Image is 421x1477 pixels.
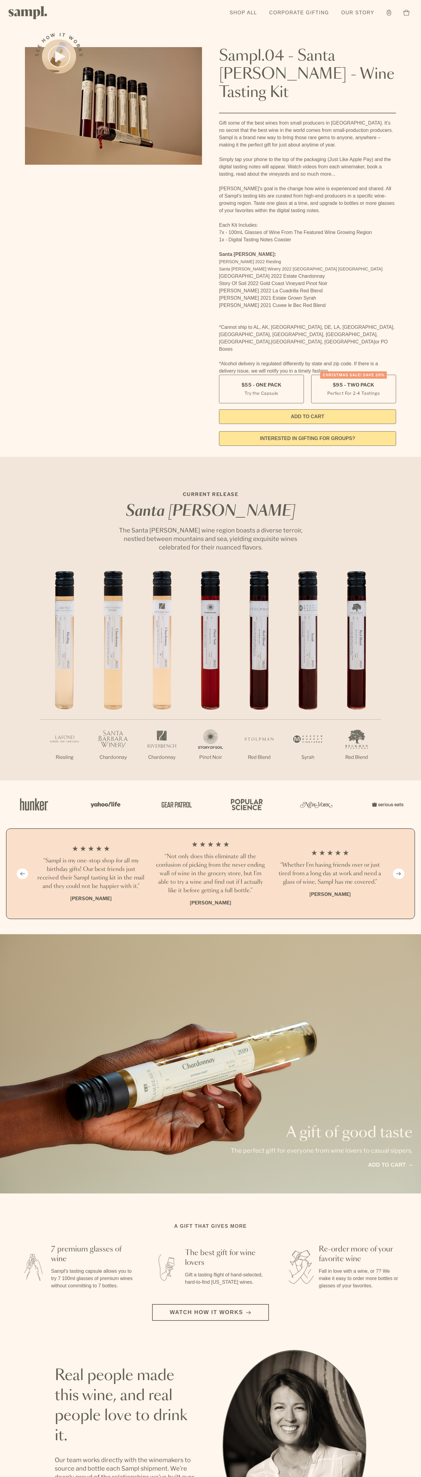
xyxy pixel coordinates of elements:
p: CURRENT RELEASE [113,491,308,498]
span: Santa [PERSON_NAME] Winery 2022 [GEOGRAPHIC_DATA] [GEOGRAPHIC_DATA] [219,267,382,271]
h3: 7 premium glasses of wine [51,1245,134,1264]
p: The Santa [PERSON_NAME] wine region boasts a diverse terroir, nestled between mountains and sea, ... [113,526,308,552]
h3: “Not only does this eliminate all the confusion of picking from the never ending wall of wine in ... [156,852,266,895]
img: Artboard_3_0b291449-6e8c-4d07-b2c2-3f3601a19cd1_x450.png [298,791,335,818]
img: Sampl logo [9,6,47,19]
span: , [270,339,271,344]
button: Next slide [393,869,404,879]
li: 4 / 7 [186,571,235,780]
p: A gift of good taste [231,1126,412,1140]
strong: Santa [PERSON_NAME]: [219,252,276,257]
h2: Real people made this wine, and real people love to drink it. [55,1366,198,1446]
span: $55 - One Pack [242,382,282,388]
img: Sampl.04 - Santa Barbara - Wine Tasting Kit [25,47,202,165]
li: [PERSON_NAME] 2021 Cuvee le Bec Red Blend [219,302,396,309]
h1: Sampl.04 - Santa [PERSON_NAME] - Wine Tasting Kit [219,47,396,102]
p: Gift a tasting flight of hand-selected, hard-to-find [US_STATE] wines. [185,1271,268,1286]
p: Red Blend [235,754,284,761]
em: Santa [PERSON_NAME] [126,504,295,519]
p: Fall in love with a wine, or 7? We make it easy to order more bottles or glasses of your favorites. [319,1268,402,1289]
b: [PERSON_NAME] [70,896,112,901]
p: The perfect gift for everyone from wine lovers to casual sippers. [231,1146,412,1155]
h3: “Whether I'm having friends over or just tired from a long day at work and need a glass of wine, ... [275,861,385,887]
a: interested in gifting for groups? [219,431,396,446]
p: Pinot Noir [186,754,235,761]
img: Artboard_1_c8cd28af-0030-4af1-819c-248e302c7f06_x450.png [16,791,52,818]
li: 6 / 7 [284,571,332,780]
p: Syrah [284,754,332,761]
button: Add to Cart [219,409,396,424]
button: Previous slide [17,869,28,879]
span: [GEOGRAPHIC_DATA], [GEOGRAPHIC_DATA] [271,339,375,344]
li: [PERSON_NAME] 2021 Estate Grown Syrah [219,294,396,302]
b: [PERSON_NAME] [309,891,351,897]
p: Riesling [40,754,89,761]
li: 5 / 7 [235,571,284,780]
li: 2 / 4 [156,841,266,907]
span: $95 - Two Pack [333,382,374,388]
small: Try the Capsule [245,390,278,396]
p: Sampl's tasting capsule allows you to try 7 100ml glasses of premium wines without committing to ... [51,1268,134,1289]
span: [PERSON_NAME] 2022 Riesling [219,259,281,264]
li: [PERSON_NAME] 2022 La Cuadrilla Red Blend [219,287,396,294]
div: Gift some of the best wines from small producers in [GEOGRAPHIC_DATA]. It’s no secret that the be... [219,119,396,375]
button: See how it works [42,40,76,74]
button: Watch how it works [152,1304,269,1321]
li: 2 / 7 [89,571,137,780]
li: 3 / 4 [275,841,385,907]
p: Chardonnay [89,754,137,761]
a: Corporate Gifting [266,6,332,19]
img: Artboard_5_7fdae55a-36fd-43f7-8bfd-f74a06a2878e_x450.png [157,791,193,818]
img: Artboard_4_28b4d326-c26e-48f9-9c80-911f17d6414e_x450.png [228,791,264,818]
li: 1 / 7 [40,571,89,780]
small: Perfect For 2-4 Tastings [327,390,380,396]
li: Story Of Soil 2022 Gold Coast Vineyard Pinot Noir [219,280,396,287]
h2: A gift that gives more [174,1223,247,1230]
img: Artboard_6_04f9a106-072f-468a-bdd7-f11783b05722_x450.png [86,791,123,818]
img: Artboard_7_5b34974b-f019-449e-91fb-745f8d0877ee_x450.png [369,791,405,818]
div: Christmas SALE! Save 20% [320,371,387,379]
p: Chardonnay [137,754,186,761]
b: [PERSON_NAME] [190,900,231,906]
h3: The best gift for wine lovers [185,1248,268,1268]
h3: Re-order more of your favorite wine [319,1245,402,1264]
li: 3 / 7 [137,571,186,780]
li: [GEOGRAPHIC_DATA] 2022 Estate Chardonnay [219,273,396,280]
a: Add to cart [368,1161,412,1169]
a: Our Story [338,6,378,19]
a: Shop All [227,6,260,19]
li: 7 / 7 [332,571,381,780]
h3: “Sampl is my one-stop shop for all my birthday gifts! Our best friends just received their Sampl ... [36,857,146,891]
li: 1 / 4 [36,841,146,907]
p: Red Blend [332,754,381,761]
